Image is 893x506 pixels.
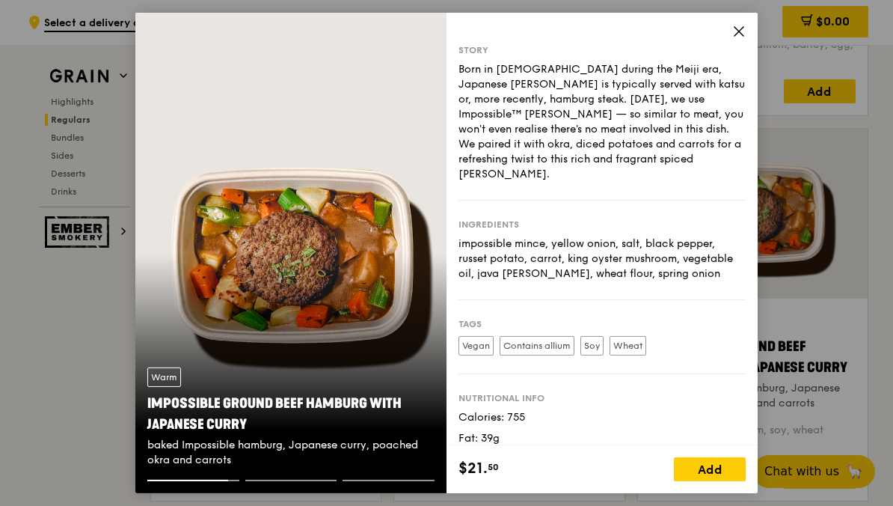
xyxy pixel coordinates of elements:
div: Calories: 755 [458,410,746,425]
div: impossible mince, yellow onion, salt, black pepper, russet potato, carrot, king oyster mushroom, ... [458,237,746,281]
span: 50 [488,461,499,473]
div: Story [458,44,746,56]
label: Contains allium [500,336,574,356]
div: baked Impossible hamburg, Japanese curry, poached okra and carrots [147,438,435,468]
label: Soy [580,336,604,356]
div: Nutritional info [458,392,746,404]
div: Warm [147,368,181,387]
span: $21. [458,457,488,480]
div: Tags [458,318,746,330]
div: Add [674,457,746,481]
label: Wheat [610,336,646,356]
div: Impossible Ground Beef Hamburg with Japanese Curry [147,393,435,435]
div: Fat: 39g [458,431,746,446]
div: Ingredients [458,219,746,231]
label: Vegan [458,336,494,356]
div: Born in [DEMOGRAPHIC_DATA] during the Meiji era, Japanese [PERSON_NAME] is typically served with ... [458,62,746,182]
